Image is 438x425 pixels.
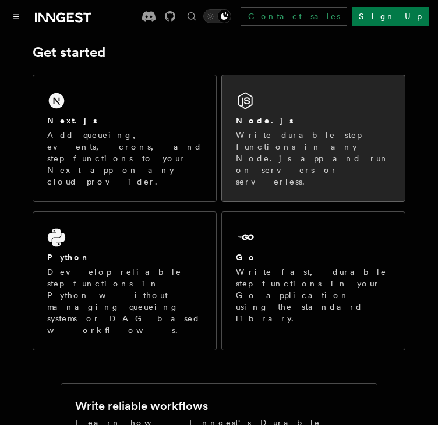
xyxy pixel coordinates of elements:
h2: Node.js [236,115,294,126]
a: Get started [33,44,105,61]
a: Sign Up [352,7,429,26]
button: Toggle dark mode [203,9,231,23]
p: Write fast, durable step functions in your Go application using the standard library. [236,266,391,324]
a: Node.jsWrite durable step functions in any Node.js app and run on servers or serverless. [221,75,405,202]
h2: Python [47,252,90,263]
p: Add queueing, events, crons, and step functions to your Next app on any cloud provider. [47,129,202,187]
h2: Write reliable workflows [75,398,208,414]
a: Contact sales [241,7,347,26]
button: Toggle navigation [9,9,23,23]
a: PythonDevelop reliable step functions in Python without managing queueing systems or DAG based wo... [33,211,217,350]
h2: Go [236,252,257,263]
h2: Next.js [47,115,97,126]
button: Find something... [185,9,199,23]
p: Develop reliable step functions in Python without managing queueing systems or DAG based workflows. [47,266,202,336]
a: Next.jsAdd queueing, events, crons, and step functions to your Next app on any cloud provider. [33,75,217,202]
a: GoWrite fast, durable step functions in your Go application using the standard library. [221,211,405,350]
p: Write durable step functions in any Node.js app and run on servers or serverless. [236,129,391,187]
